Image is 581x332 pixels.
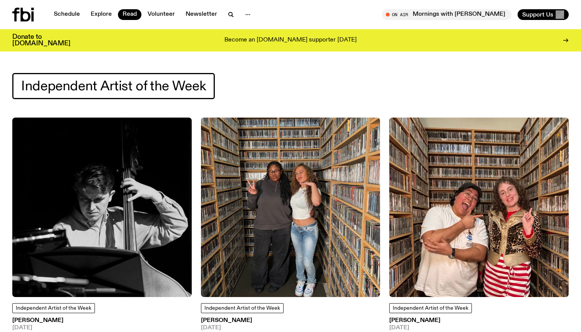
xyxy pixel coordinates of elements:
[518,9,569,20] button: Support Us
[382,9,511,20] button: On AirMornings with [PERSON_NAME]
[204,305,280,311] span: Independent Artist of the Week
[181,9,222,20] a: Newsletter
[12,318,192,324] h3: [PERSON_NAME]
[201,318,380,324] h3: [PERSON_NAME]
[12,325,192,331] span: [DATE]
[522,11,553,18] span: Support Us
[201,325,380,331] span: [DATE]
[49,9,85,20] a: Schedule
[21,79,206,94] span: Independent Artist of the Week
[389,118,569,297] img: Diana and Freddy posing in the music library. Diana is pointing at Freddy, who is posing with a p...
[224,37,357,44] p: Become an [DOMAIN_NAME] supporter [DATE]
[389,325,569,331] span: [DATE]
[201,303,284,313] a: Independent Artist of the Week
[16,305,91,311] span: Independent Artist of the Week
[393,305,468,311] span: Independent Artist of the Week
[389,318,569,324] h3: [PERSON_NAME]
[118,9,141,20] a: Read
[12,303,95,313] a: Independent Artist of the Week
[143,9,179,20] a: Volunteer
[12,34,70,47] h3: Donate to [DOMAIN_NAME]
[390,12,508,17] span: Tune in live
[12,118,192,297] img: Black and white photo of musician Jacques Emery playing his double bass reading sheet music.
[389,303,472,313] a: Independent Artist of the Week
[86,9,116,20] a: Explore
